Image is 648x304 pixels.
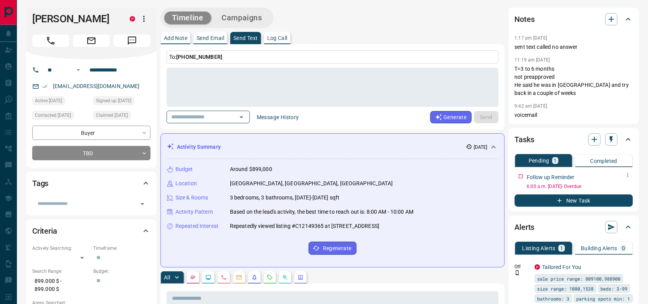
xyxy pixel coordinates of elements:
p: Repeated Interest [175,222,218,230]
span: Call [32,35,69,47]
svg: Notes [190,274,196,281]
p: Budget [175,165,193,173]
svg: Calls [221,274,227,281]
p: 9:42 am [DATE] [515,103,547,109]
button: Generate [430,111,472,123]
svg: Email Verified [42,84,48,89]
div: Sun Sep 14 2025 [93,111,150,122]
div: Alerts [515,218,633,236]
p: Listing Alerts [522,246,556,251]
span: sale price range: 809100,988900 [537,275,621,282]
div: Thu Aug 28 2025 [93,96,150,107]
svg: Opportunities [282,274,288,281]
p: 6:00 a.m. [DATE] - Overdue [527,183,633,190]
span: bathrooms: 3 [537,295,570,302]
h2: Criteria [32,225,57,237]
button: Message History [252,111,304,123]
h2: Notes [515,13,535,25]
p: T=3 to 6 months not preapproved He said he was in [GEOGRAPHIC_DATA] and try back in a couple of w... [515,65,633,97]
p: sent text called no answer [515,43,633,51]
div: TBD [32,146,150,160]
p: Activity Pattern [175,208,213,216]
p: Send Email [197,35,224,41]
div: Buyer [32,126,150,140]
h2: Alerts [515,221,535,233]
button: Regenerate [309,242,357,255]
p: Actively Searching: [32,245,89,252]
svg: Emails [236,274,242,281]
svg: Push Notification Only [515,270,520,276]
button: Campaigns [214,12,270,24]
p: Based on the lead's activity, the best time to reach out is: 8:00 AM - 10:00 AM [230,208,413,216]
h2: Tags [32,177,48,189]
span: Email [73,35,110,47]
p: 3 bedrooms, 3 bathrooms, [DATE]-[DATE] sqft [230,194,340,202]
span: size range: 1080,1538 [537,285,594,292]
p: Pending [529,158,549,163]
button: Open [236,112,247,123]
button: Open [74,65,83,75]
button: Timeline [164,12,211,24]
div: property.ca [535,264,540,270]
span: Signed up [DATE] [96,97,131,105]
div: Wed Oct 08 2025 [32,111,89,122]
span: beds: 3-99 [601,285,628,292]
p: Follow up Reminder [527,173,575,181]
span: parking spots min: 1 [577,295,630,302]
p: Location [175,179,197,188]
p: 899.000 $ - 899.000 $ [32,275,89,296]
span: Message [114,35,150,47]
p: Completed [590,158,618,164]
svg: Requests [267,274,273,281]
p: Search Range: [32,268,89,275]
p: 0 [622,246,625,251]
svg: Listing Alerts [251,274,258,281]
div: Fri Aug 29 2025 [32,96,89,107]
a: Tailored For You [542,264,582,270]
p: Timeframe: [93,245,150,252]
p: Size & Rooms [175,194,208,202]
p: 1:17 pm [DATE] [515,35,547,41]
div: Criteria [32,222,150,240]
p: All [164,275,170,280]
p: 11:19 am [DATE] [515,57,550,63]
span: [PHONE_NUMBER] [176,54,222,60]
p: Activity Summary [177,143,221,151]
p: 1 [560,246,563,251]
p: Around $899,000 [230,165,272,173]
p: Off [515,263,530,270]
div: Notes [515,10,633,28]
h1: [PERSON_NAME] [32,13,118,25]
svg: Lead Browsing Activity [205,274,212,281]
p: [DATE] [474,144,488,151]
span: Active [DATE] [35,97,62,105]
p: voicemail [515,111,633,119]
p: Log Call [267,35,288,41]
p: Add Note [164,35,187,41]
p: [GEOGRAPHIC_DATA], [GEOGRAPHIC_DATA], [GEOGRAPHIC_DATA] [230,179,393,188]
h2: Tasks [515,133,534,146]
span: Claimed [DATE] [96,111,128,119]
div: Tags [32,174,150,193]
svg: Agent Actions [298,274,304,281]
div: Activity Summary[DATE] [167,140,498,154]
p: 1 [554,158,557,163]
div: property.ca [130,16,135,22]
div: Tasks [515,130,633,149]
p: Repeatedly viewed listing #C12149365 at [STREET_ADDRESS] [230,222,379,230]
p: Send Text [233,35,258,41]
button: New Task [515,194,633,207]
span: Contacted [DATE] [35,111,71,119]
a: [EMAIL_ADDRESS][DOMAIN_NAME] [53,83,140,89]
p: Building Alerts [581,246,618,251]
p: Budget: [93,268,150,275]
p: To: [167,50,499,64]
button: Open [137,199,148,209]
